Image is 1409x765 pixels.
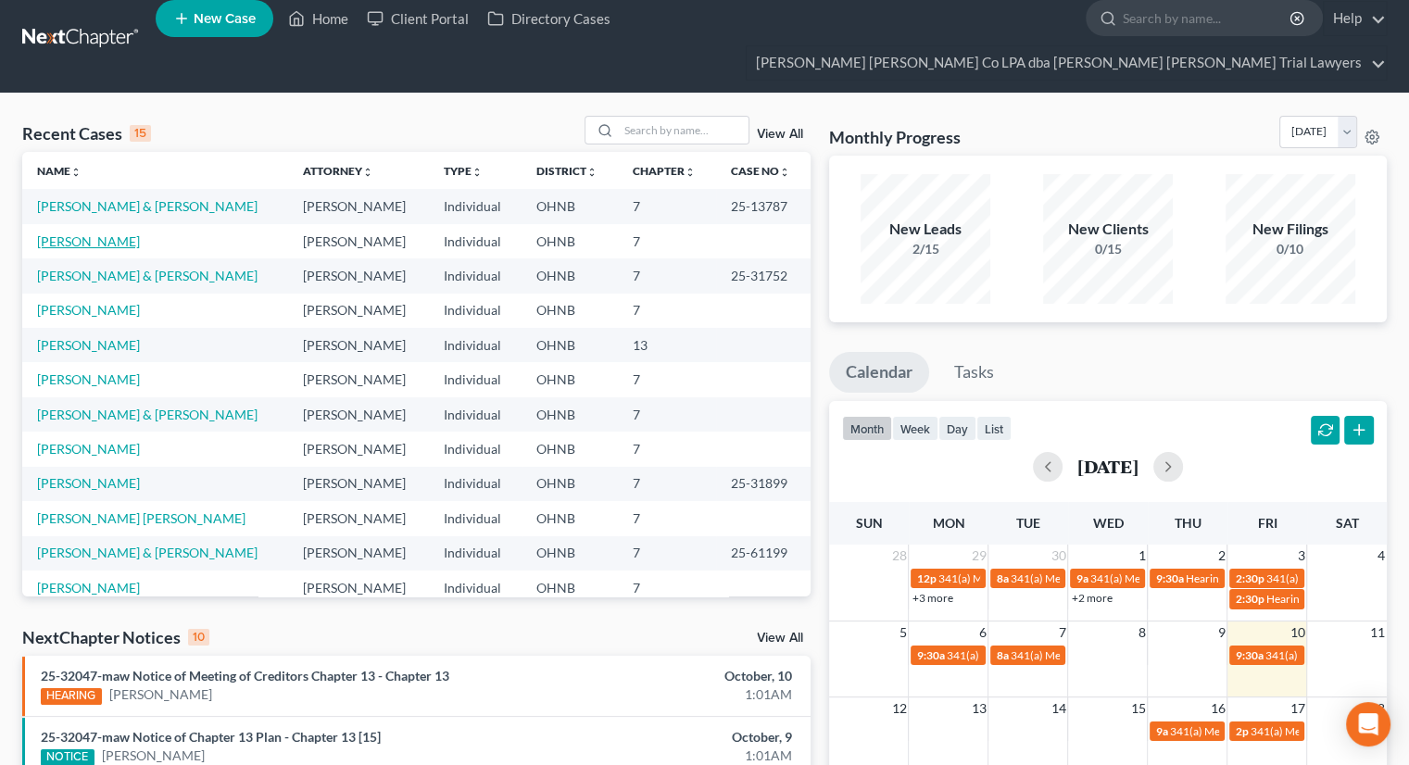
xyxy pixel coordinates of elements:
span: 8 [1136,621,1147,644]
td: Individual [429,467,522,501]
input: Search by name... [619,117,749,144]
a: +2 more [1071,591,1112,605]
div: HEARING [41,688,102,705]
a: 25-32047-maw Notice of Chapter 13 Plan - Chapter 13 [15] [41,729,381,745]
td: OHNB [522,328,618,362]
td: Individual [429,362,522,396]
span: 29 [969,545,988,567]
span: 14 [1049,697,1067,720]
a: Calendar [829,352,929,393]
a: [PERSON_NAME] [37,302,140,318]
span: 2:30p [1235,571,1264,585]
span: 341(a) Meeting of Creditors for [PERSON_NAME] [937,571,1177,585]
td: OHNB [522,501,618,535]
input: Search by name... [1123,1,1292,35]
span: 8a [996,571,1008,585]
span: 5 [897,621,908,644]
span: Sat [1335,515,1358,531]
td: 7 [618,362,716,396]
td: [PERSON_NAME] [288,432,429,466]
td: 25-31899 [716,467,811,501]
td: 7 [618,571,716,605]
a: Typeunfold_more [444,164,483,178]
td: 7 [618,258,716,293]
span: New Case [194,12,256,26]
span: 18 [1368,697,1387,720]
a: [PERSON_NAME] [PERSON_NAME] [37,510,245,526]
i: unfold_more [685,167,696,178]
span: Tue [1016,515,1040,531]
a: [PERSON_NAME] & [PERSON_NAME] [37,198,258,214]
a: Directory Cases [478,2,620,35]
a: [PERSON_NAME] [37,580,140,596]
div: New Filings [1226,219,1355,240]
span: Sun [855,515,882,531]
a: [PERSON_NAME] [109,685,212,704]
td: [PERSON_NAME] [288,294,429,328]
i: unfold_more [70,167,82,178]
a: [PERSON_NAME] [37,371,140,387]
td: Individual [429,536,522,571]
td: 25-13787 [716,189,811,223]
td: OHNB [522,258,618,293]
h3: Monthly Progress [829,126,961,148]
td: OHNB [522,224,618,258]
td: Individual [429,189,522,223]
a: [PERSON_NAME] [37,441,140,457]
a: Home [279,2,358,35]
div: NextChapter Notices [22,626,209,648]
td: [PERSON_NAME] [288,536,429,571]
span: 9a [1076,571,1088,585]
a: Chapterunfold_more [633,164,696,178]
button: week [892,416,938,441]
a: [PERSON_NAME] [PERSON_NAME] Co LPA dba [PERSON_NAME] [PERSON_NAME] Trial Lawyers [747,46,1386,80]
span: 28 [889,545,908,567]
td: 7 [618,536,716,571]
span: 2 [1215,545,1227,567]
span: 341(a) Meeting of Creditors for [PERSON_NAME] & [PERSON_NAME] [1010,648,1348,662]
td: Individual [429,571,522,605]
td: [PERSON_NAME] [288,258,429,293]
a: Help [1324,2,1386,35]
td: OHNB [522,571,618,605]
a: [PERSON_NAME] [37,475,140,491]
td: 7 [618,224,716,258]
span: 9a [1155,724,1167,738]
span: 15 [1128,697,1147,720]
span: 12p [916,571,936,585]
td: 13 [618,328,716,362]
span: 2:30p [1235,592,1264,606]
td: 7 [618,397,716,432]
button: day [938,416,976,441]
span: 8a [996,648,1008,662]
span: 9:30a [1155,571,1183,585]
a: [PERSON_NAME] [37,233,140,249]
td: 7 [618,294,716,328]
button: month [842,416,892,441]
span: 13 [969,697,988,720]
a: Case Nounfold_more [731,164,790,178]
div: Open Intercom Messenger [1346,702,1390,746]
span: 17 [1288,697,1306,720]
span: 9:30a [916,648,944,662]
td: Individual [429,224,522,258]
span: Wed [1092,515,1123,531]
td: Individual [429,432,522,466]
td: OHNB [522,189,618,223]
a: [PERSON_NAME] & [PERSON_NAME] [37,268,258,283]
div: New Clients [1043,219,1173,240]
td: Individual [429,328,522,362]
div: 1:01AM [554,746,792,765]
td: OHNB [522,467,618,501]
span: 9:30a [1235,648,1263,662]
i: unfold_more [586,167,598,178]
span: 341(a) Meeting of Creditors for [PERSON_NAME] [1169,724,1409,738]
td: OHNB [522,294,618,328]
a: Client Portal [358,2,478,35]
td: [PERSON_NAME] [288,501,429,535]
td: [PERSON_NAME] [288,224,429,258]
a: [PERSON_NAME] & [PERSON_NAME] [37,545,258,560]
span: Fri [1257,515,1277,531]
span: 11 [1368,621,1387,644]
td: [PERSON_NAME] [288,362,429,396]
